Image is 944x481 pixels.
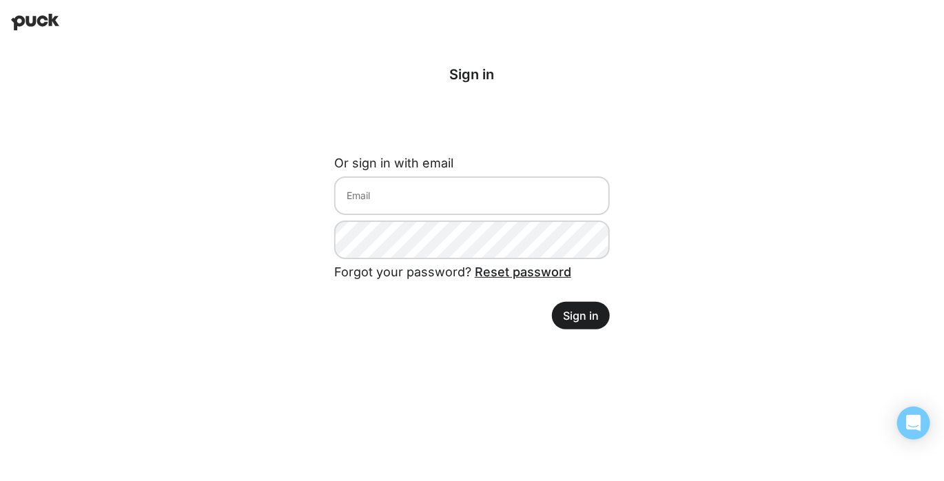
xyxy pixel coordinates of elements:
label: Or sign in with email [334,156,453,170]
input: Email [334,176,610,215]
iframe: Sign in with Google Button [327,106,617,136]
button: Sign in [552,302,610,329]
a: Reset password [475,265,571,279]
span: Forgot your password? [334,265,571,279]
div: Open Intercom Messenger [897,407,930,440]
div: Sign in [334,66,610,83]
img: Puck home [11,14,59,30]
